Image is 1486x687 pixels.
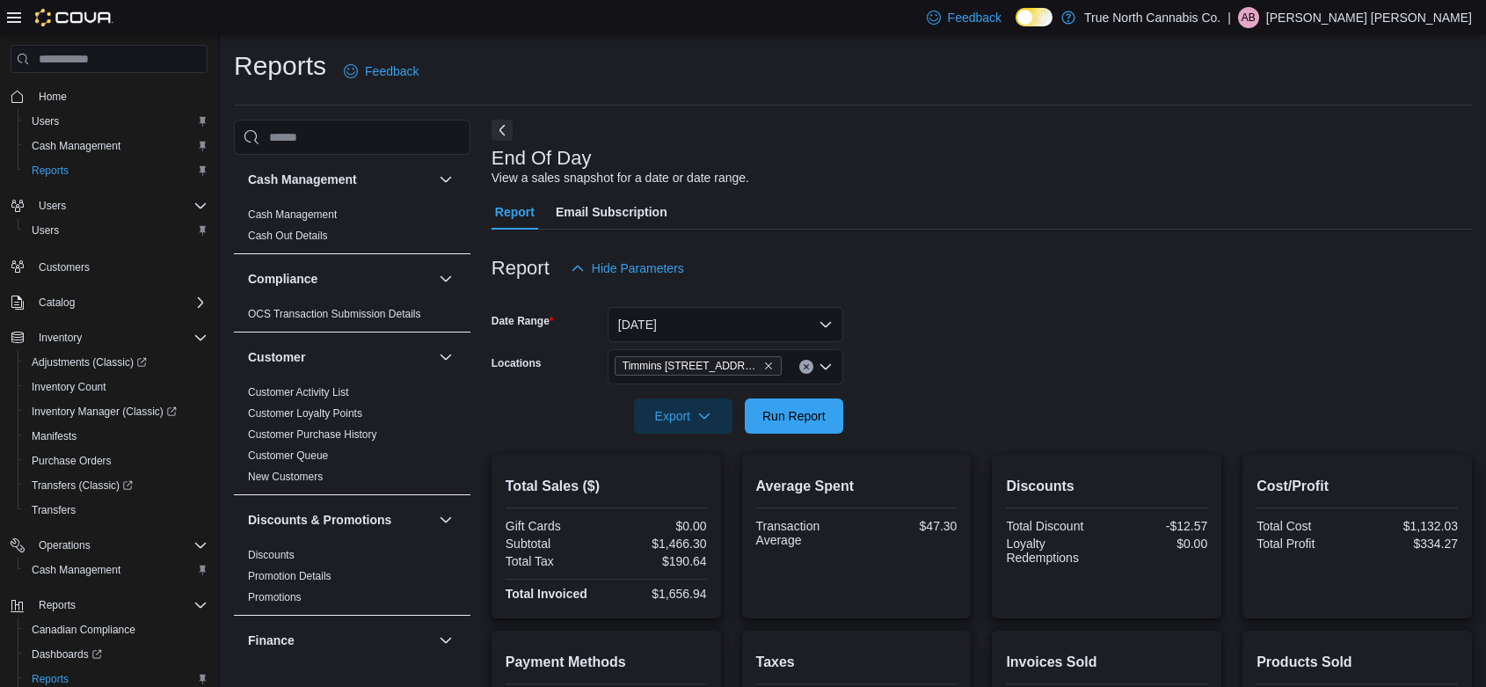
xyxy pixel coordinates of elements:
[819,360,833,374] button: Open list of options
[39,260,90,274] span: Customers
[860,519,957,533] div: $47.30
[25,644,109,665] a: Dashboards
[25,160,208,181] span: Reports
[39,598,76,612] span: Reports
[248,270,317,288] h3: Compliance
[1084,7,1220,28] p: True North Cannabis Co.
[32,479,133,493] span: Transfers (Classic)
[248,208,337,221] a: Cash Management
[248,570,331,582] a: Promotion Details
[645,398,722,434] span: Export
[25,160,76,181] a: Reports
[564,251,691,286] button: Hide Parameters
[25,376,113,398] a: Inventory Count
[1242,7,1256,28] span: AB
[4,325,215,350] button: Inventory
[492,148,592,169] h3: End Of Day
[32,503,76,517] span: Transfers
[248,385,349,399] span: Customer Activity List
[32,195,73,216] button: Users
[25,500,83,521] a: Transfers
[248,386,349,398] a: Customer Activity List
[18,350,215,375] a: Adjustments (Classic)
[234,204,470,253] div: Cash Management
[248,471,323,483] a: New Customers
[506,537,602,551] div: Subtotal
[615,356,782,376] span: Timmins 214 Third Ave
[248,406,362,420] span: Customer Loyalty Points
[32,647,102,661] span: Dashboards
[25,220,208,241] span: Users
[234,303,470,332] div: Compliance
[248,308,421,320] a: OCS Transaction Submission Details
[492,258,550,279] h3: Report
[506,554,602,568] div: Total Tax
[32,623,135,637] span: Canadian Compliance
[25,644,208,665] span: Dashboards
[248,511,432,529] button: Discounts & Promotions
[32,327,89,348] button: Inventory
[248,208,337,222] span: Cash Management
[25,352,208,373] span: Adjustments (Classic)
[25,426,84,447] a: Manifests
[32,454,112,468] span: Purchase Orders
[25,450,119,471] a: Purchase Orders
[25,111,208,132] span: Users
[248,428,377,441] a: Customer Purchase History
[248,307,421,321] span: OCS Transaction Submission Details
[1006,537,1103,565] div: Loyalty Redemptions
[32,429,76,443] span: Manifests
[248,449,328,463] span: Customer Queue
[337,54,426,89] a: Feedback
[39,538,91,552] span: Operations
[1238,7,1259,28] div: Austen Bourgon
[18,558,215,582] button: Cash Management
[18,449,215,473] button: Purchase Orders
[1266,7,1472,28] p: [PERSON_NAME] [PERSON_NAME]
[506,476,707,497] h2: Total Sales ($)
[248,171,432,188] button: Cash Management
[435,630,456,651] button: Finance
[1257,652,1458,673] h2: Products Sold
[762,407,826,425] span: Run Report
[506,519,602,533] div: Gift Cards
[25,500,208,521] span: Transfers
[18,642,215,667] a: Dashboards
[492,314,554,328] label: Date Range
[25,135,208,157] span: Cash Management
[248,470,323,484] span: New Customers
[248,407,362,420] a: Customer Loyalty Points
[32,85,208,107] span: Home
[32,672,69,686] span: Reports
[435,169,456,190] button: Cash Management
[1016,8,1053,26] input: Dark Mode
[756,476,958,497] h2: Average Spent
[248,171,357,188] h3: Cash Management
[18,134,215,158] button: Cash Management
[248,632,432,649] button: Finance
[4,290,215,315] button: Catalog
[248,348,432,366] button: Customer
[492,169,749,187] div: View a sales snapshot for a date or date range.
[39,199,66,213] span: Users
[4,194,215,218] button: Users
[25,401,208,422] span: Inventory Manager (Classic)
[609,554,706,568] div: $190.64
[25,450,208,471] span: Purchase Orders
[32,255,208,277] span: Customers
[435,509,456,530] button: Discounts & Promotions
[32,595,208,616] span: Reports
[32,86,74,107] a: Home
[248,548,295,562] span: Discounts
[609,537,706,551] div: $1,466.30
[248,669,332,682] a: GL Account Totals
[492,120,513,141] button: Next
[745,398,843,434] button: Run Report
[4,533,215,558] button: Operations
[32,164,69,178] span: Reports
[799,360,813,374] button: Clear input
[32,292,82,313] button: Catalog
[1006,519,1103,533] div: Total Discount
[248,270,432,288] button: Compliance
[506,587,587,601] strong: Total Invoiced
